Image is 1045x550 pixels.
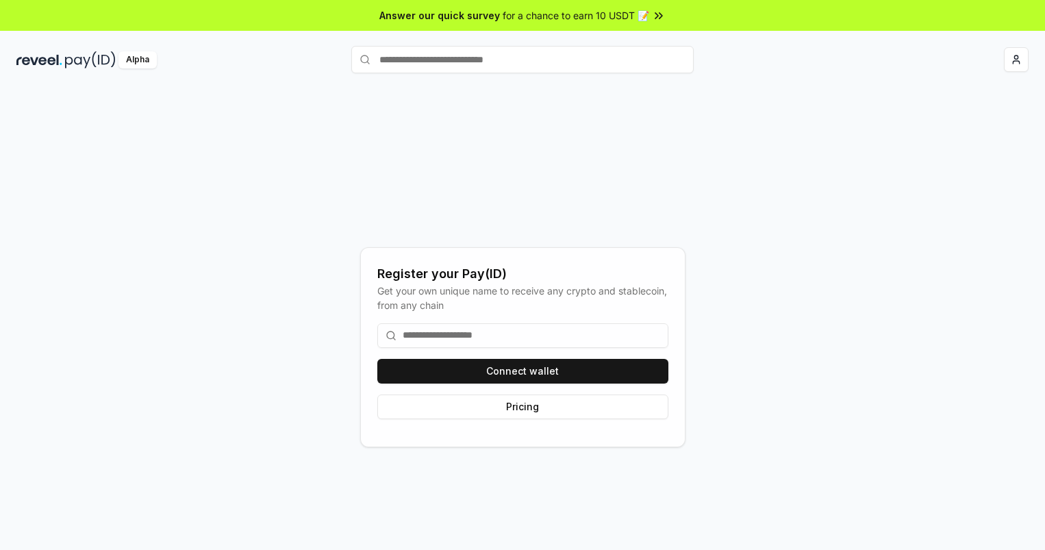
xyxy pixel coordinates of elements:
div: Get your own unique name to receive any crypto and stablecoin, from any chain [377,284,668,312]
span: Answer our quick survey [379,8,500,23]
button: Connect wallet [377,359,668,384]
span: for a chance to earn 10 USDT 📝 [503,8,649,23]
div: Register your Pay(ID) [377,264,668,284]
img: reveel_dark [16,51,62,68]
button: Pricing [377,395,668,419]
div: Alpha [118,51,157,68]
img: pay_id [65,51,116,68]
